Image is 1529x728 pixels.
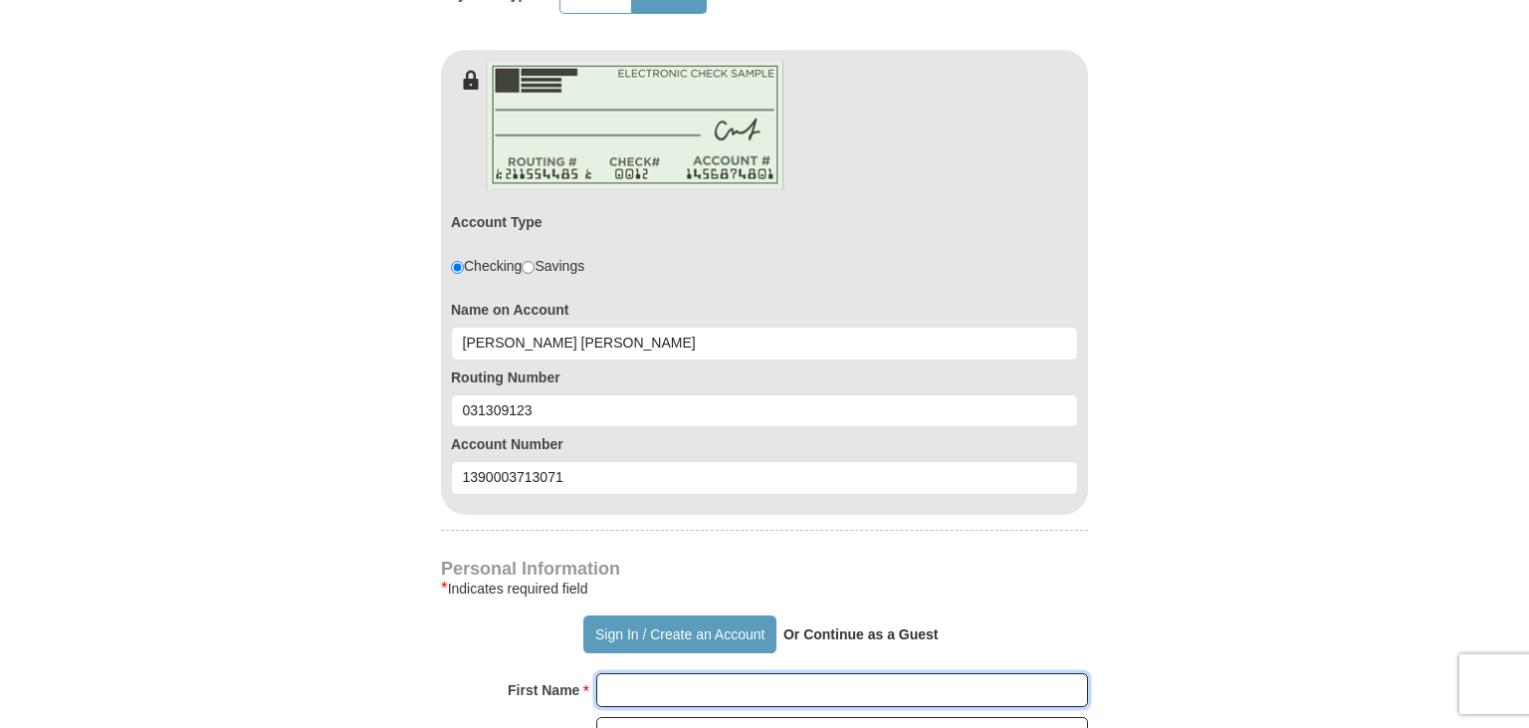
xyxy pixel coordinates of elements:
[451,434,1078,454] label: Account Number
[451,212,543,232] label: Account Type
[451,256,584,276] div: Checking Savings
[583,615,775,653] button: Sign In / Create an Account
[451,367,1078,387] label: Routing Number
[451,300,1078,320] label: Name on Account
[508,676,579,704] strong: First Name
[441,561,1088,577] h4: Personal Information
[783,626,939,642] strong: Or Continue as a Guest
[441,577,1088,601] div: Indicates required field
[486,60,784,190] img: check-en.png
